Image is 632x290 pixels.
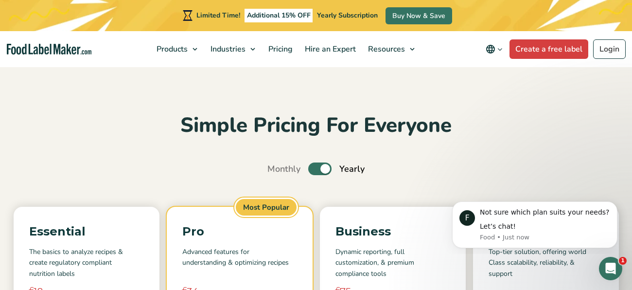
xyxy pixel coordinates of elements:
a: Create a free label [509,39,588,59]
span: Products [154,44,189,54]
h2: Simple Pricing For Everyone [7,112,625,139]
span: Industries [208,44,246,54]
p: Dynamic reporting, full customization, & premium compliance tools [335,247,450,279]
p: Advanced features for understanding & optimizing recipes [182,247,297,279]
label: Toggle [308,163,332,175]
span: Limited Time! [196,11,240,20]
a: Pricing [263,31,297,67]
a: Products [151,31,202,67]
span: 1 [619,257,627,265]
span: Monthly [267,163,300,176]
iframe: Intercom live chat [599,257,622,280]
a: Resources [362,31,420,67]
span: Yearly Subscription [317,11,378,20]
span: Resources [365,44,406,54]
a: Food Label Maker homepage [7,44,91,55]
span: Yearly [339,163,365,176]
span: Pricing [265,44,294,54]
a: Buy Now & Save [386,7,452,24]
p: Essential [29,222,144,241]
button: Change language [479,39,509,59]
span: Hire an Expert [302,44,357,54]
p: The basics to analyze recipes & create regulatory compliant nutrition labels [29,247,144,279]
p: Pro [182,222,297,241]
iframe: Intercom notifications message [438,193,632,254]
a: Hire an Expert [299,31,360,67]
p: Top-tier solution, offering world Class scalability, reliability, & support [489,247,603,279]
p: Business [335,222,450,241]
span: Additional 15% OFF [245,9,313,22]
a: Login [593,39,626,59]
span: Most Popular [234,198,298,217]
a: Industries [205,31,260,67]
